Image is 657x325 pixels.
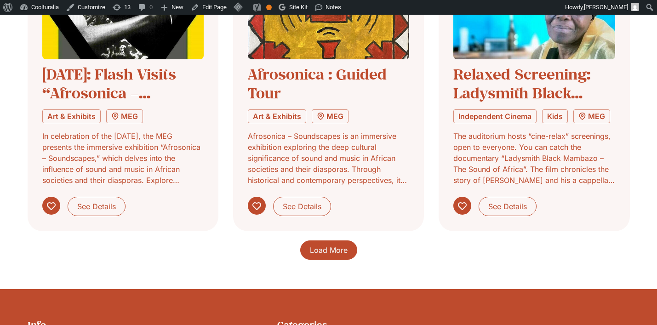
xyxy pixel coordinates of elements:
span: See Details [488,201,527,212]
a: See Details [68,197,126,216]
a: Afrosonica : Guided Tour [248,64,387,102]
span: [PERSON_NAME] [584,4,628,11]
a: MEG [106,109,143,123]
div: OK [266,5,272,10]
span: Load More [310,245,348,256]
p: The auditorium hosts “cine-relax” screenings, open to everyone. You can catch the documentary “La... [453,131,615,186]
a: Art & Exhibits [248,109,306,123]
a: Kids [542,109,568,123]
a: MEG [312,109,348,123]
a: [DATE]: Flash Visits “Afrosonica – Soundscapes” [42,64,176,121]
a: Art & Exhibits [42,109,101,123]
span: See Details [77,201,116,212]
a: See Details [273,197,331,216]
a: Independent Cinema [453,109,537,123]
p: In celebration of the [DATE], the MEG presents the immersive exhibition “Afrosonica – Soundscapes... [42,131,204,186]
a: See Details [479,197,537,216]
a: MEG [573,109,610,123]
span: See Details [283,201,321,212]
p: Afrosonica – Soundscapes is an immersive exhibition exploring the deep cultural significance of s... [248,131,409,186]
a: Load More [300,240,357,260]
span: Site Kit [289,4,308,11]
